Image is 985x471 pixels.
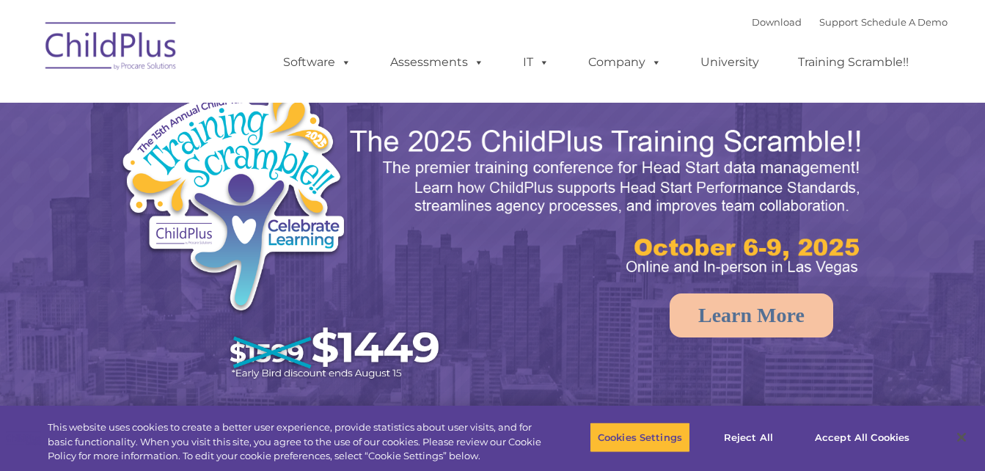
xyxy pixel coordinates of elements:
a: Schedule A Demo [861,16,948,28]
font: | [752,16,948,28]
a: University [686,48,774,77]
a: Learn More [670,293,833,337]
a: Support [819,16,858,28]
button: Close [945,421,978,453]
img: ChildPlus by Procare Solutions [38,12,185,85]
a: Company [574,48,676,77]
div: This website uses cookies to create a better user experience, provide statistics about user visit... [48,420,542,464]
a: Training Scramble!! [783,48,923,77]
button: Accept All Cookies [807,422,918,453]
button: Reject All [703,422,794,453]
button: Cookies Settings [590,422,690,453]
a: Software [268,48,366,77]
a: Download [752,16,802,28]
a: IT [508,48,564,77]
a: Assessments [376,48,499,77]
